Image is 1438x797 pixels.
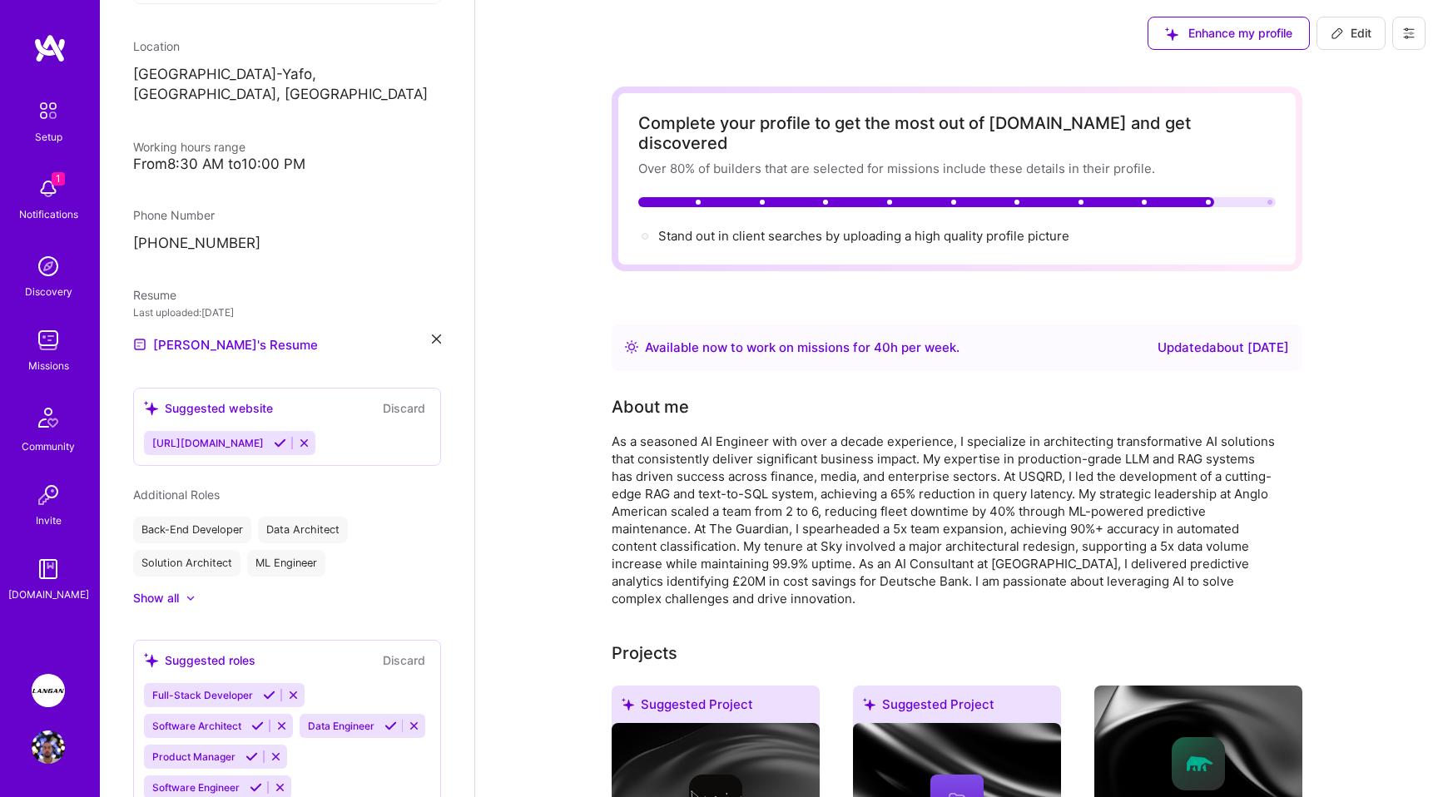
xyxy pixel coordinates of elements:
[1172,737,1225,790] img: Company logo
[258,517,348,543] div: Data Architect
[612,641,677,666] div: Projects
[638,113,1276,153] div: Complete your profile to get the most out of [DOMAIN_NAME] and get discovered
[1165,25,1292,42] span: Enhance my profile
[144,401,158,415] i: icon SuggestedTeams
[28,398,68,438] img: Community
[287,689,300,701] i: Reject
[152,720,241,732] span: Software Architect
[22,438,75,455] div: Community
[32,552,65,586] img: guide book
[144,399,273,417] div: Suggested website
[33,33,67,63] img: logo
[152,781,240,794] span: Software Engineer
[432,334,441,344] i: icon Close
[133,304,441,321] div: Last uploaded: [DATE]
[133,65,441,105] p: [GEOGRAPHIC_DATA]-Yafo, [GEOGRAPHIC_DATA], [GEOGRAPHIC_DATA]
[133,288,176,302] span: Resume
[152,689,253,701] span: Full-Stack Developer
[1158,338,1289,358] div: Updated about [DATE]
[36,512,62,529] div: Invite
[645,338,959,358] div: Available now to work on missions for h per week .
[298,437,310,449] i: Reject
[245,750,258,763] i: Accept
[133,140,245,154] span: Working hours range
[133,590,179,606] div: Show all
[263,689,275,701] i: Accept
[1331,25,1371,42] span: Edit
[622,698,634,710] i: icon SuggestedTeams
[152,437,264,449] span: [URL][DOMAIN_NAME]
[144,653,158,667] i: icon SuggestedTeams
[152,750,236,763] span: Product Manager
[275,720,288,732] i: Reject
[133,334,318,354] a: [PERSON_NAME]'s Resume
[27,674,69,707] a: Langan: AI-Copilot for Environmental Site Assessment
[8,586,89,603] div: [DOMAIN_NAME]
[408,720,420,732] i: Reject
[274,781,286,794] i: Reject
[133,488,220,502] span: Additional Roles
[1165,27,1178,41] i: icon SuggestedTeams
[1317,17,1386,50] button: Edit
[133,338,146,351] img: Resume
[133,517,251,543] div: Back-End Developer
[133,550,240,577] div: Solution Architect
[612,394,689,419] div: About me
[251,720,264,732] i: Accept
[378,398,430,418] button: Discard
[133,234,441,254] p: [PHONE_NUMBER]
[378,651,430,670] button: Discard
[270,750,282,763] i: Reject
[384,720,397,732] i: Accept
[247,550,325,577] div: ML Engineer
[625,340,638,354] img: Availability
[133,208,215,222] span: Phone Number
[32,250,65,283] img: discovery
[308,720,374,732] span: Data Engineer
[863,698,875,710] i: icon SuggestedTeams
[1148,17,1310,50] button: Enhance my profile
[19,205,78,223] div: Notifications
[31,93,66,128] img: setup
[32,478,65,512] img: Invite
[133,37,441,55] div: Location
[32,172,65,205] img: bell
[27,730,69,764] a: User Avatar
[144,651,255,669] div: Suggested roles
[874,339,890,355] span: 40
[853,686,1061,730] div: Suggested Project
[250,781,262,794] i: Accept
[32,730,65,764] img: User Avatar
[32,324,65,357] img: teamwork
[612,433,1277,607] div: As a seasoned AI Engineer with over a decade experience, I specialize in architecting transformat...
[28,357,69,374] div: Missions
[612,686,820,730] div: Suggested Project
[35,128,62,146] div: Setup
[52,172,65,186] span: 1
[133,156,441,173] div: From 8:30 AM to 10:00 PM
[638,160,1276,177] div: Over 80% of builders that are selected for missions include these details in their profile.
[32,674,65,707] img: Langan: AI-Copilot for Environmental Site Assessment
[658,227,1069,245] div: Stand out in client searches by uploading a high quality profile picture
[25,283,72,300] div: Discovery
[274,437,286,449] i: Accept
